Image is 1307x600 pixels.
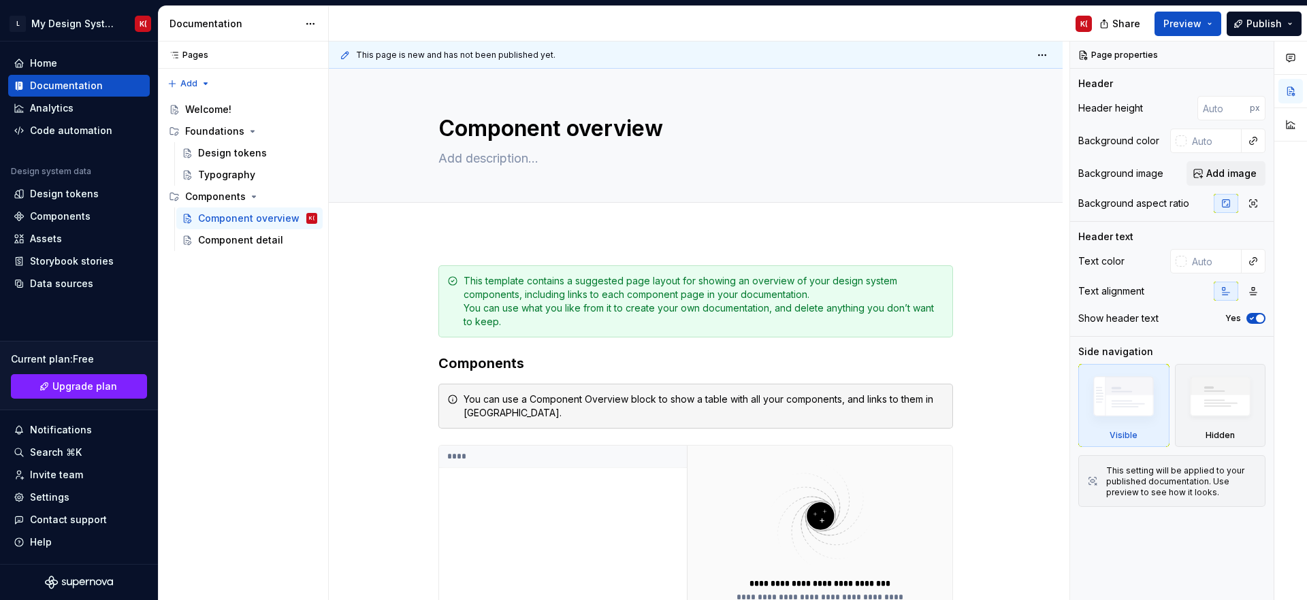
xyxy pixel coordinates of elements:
a: Storybook stories [8,250,150,272]
div: Analytics [30,101,74,115]
a: Settings [8,486,150,508]
div: Hidden [1206,430,1235,441]
h3: Components [438,354,953,373]
span: Upgrade plan [52,380,117,393]
span: Share [1112,17,1140,31]
div: Storybook stories [30,254,114,268]
div: Help [30,535,52,549]
a: Data sources [8,273,150,295]
svg: Supernova Logo [45,576,113,589]
div: Design tokens [198,146,267,160]
div: L [10,16,26,32]
div: Design system data [11,166,91,177]
div: Documentation [170,17,298,31]
div: Foundations [185,124,244,138]
button: Publish [1227,12,1302,36]
div: Visible [1078,364,1169,447]
div: Code automation [30,124,112,137]
div: Text alignment [1078,284,1144,298]
div: Settings [30,490,69,504]
div: Show header text [1078,312,1159,325]
a: Components [8,205,150,227]
div: My Design System [31,17,118,31]
button: Add [163,74,214,93]
div: Documentation [30,79,103,93]
div: Background image [1078,167,1163,180]
div: Current plan : Free [11,352,147,366]
div: Foundations [163,120,323,142]
span: Add [180,78,197,89]
button: Contact support [8,509,150,531]
div: Invite team [30,468,83,482]
a: Component overviewK( [176,207,323,229]
a: Assets [8,228,150,250]
button: Add image [1187,161,1265,186]
span: Add image [1206,167,1257,180]
div: This template contains a suggested page layout for showing an overview of your design system comp... [464,274,944,329]
a: Component detail [176,229,323,251]
a: Welcome! [163,99,323,120]
button: LMy Design SystemK( [3,9,155,38]
div: Visible [1110,430,1137,441]
a: Analytics [8,97,150,119]
div: This setting will be applied to your published documentation. Use preview to see how it looks. [1106,465,1257,498]
div: K( [309,212,314,225]
textarea: Component overview [436,112,950,145]
a: Home [8,52,150,74]
div: Assets [30,232,62,246]
div: K( [1080,18,1088,29]
input: Auto [1187,249,1242,273]
div: Pages [163,50,208,61]
input: Auto [1187,129,1242,153]
div: Components [30,210,91,223]
div: Header text [1078,230,1133,244]
a: Typography [176,164,323,186]
a: Documentation [8,75,150,97]
div: Welcome! [185,103,231,116]
div: Page tree [163,99,323,251]
a: Code automation [8,120,150,141]
a: Design tokens [176,142,323,164]
div: Text color [1078,254,1125,268]
input: Auto [1197,96,1250,120]
button: Notifications [8,419,150,441]
span: Preview [1163,17,1201,31]
div: Data sources [30,277,93,290]
div: Typography [198,168,255,182]
div: Search ⌘K [30,446,82,459]
button: Help [8,531,150,553]
span: Publish [1246,17,1282,31]
div: Design tokens [30,187,99,201]
div: Hidden [1175,364,1266,447]
div: Contact support [30,513,107,527]
span: This page is new and has not been published yet. [356,50,555,61]
div: Components [163,186,323,207]
p: px [1250,103,1260,114]
div: Background color [1078,134,1159,148]
label: Yes [1225,313,1241,324]
div: Background aspect ratio [1078,197,1189,210]
div: You can use a Component Overview block to show a table with all your components, and links to the... [464,393,944,420]
div: Header height [1078,101,1143,115]
div: Notifications [30,423,92,437]
div: Home [30,56,57,70]
div: Header [1078,77,1113,90]
button: Share [1093,12,1149,36]
div: K( [140,18,147,29]
div: Component detail [198,233,283,247]
button: Upgrade plan [11,374,147,399]
a: Design tokens [8,183,150,205]
button: Preview [1155,12,1221,36]
div: Components [185,190,246,203]
div: Side navigation [1078,345,1153,359]
div: Component overview [198,212,300,225]
button: Search ⌘K [8,441,150,463]
a: Invite team [8,464,150,486]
